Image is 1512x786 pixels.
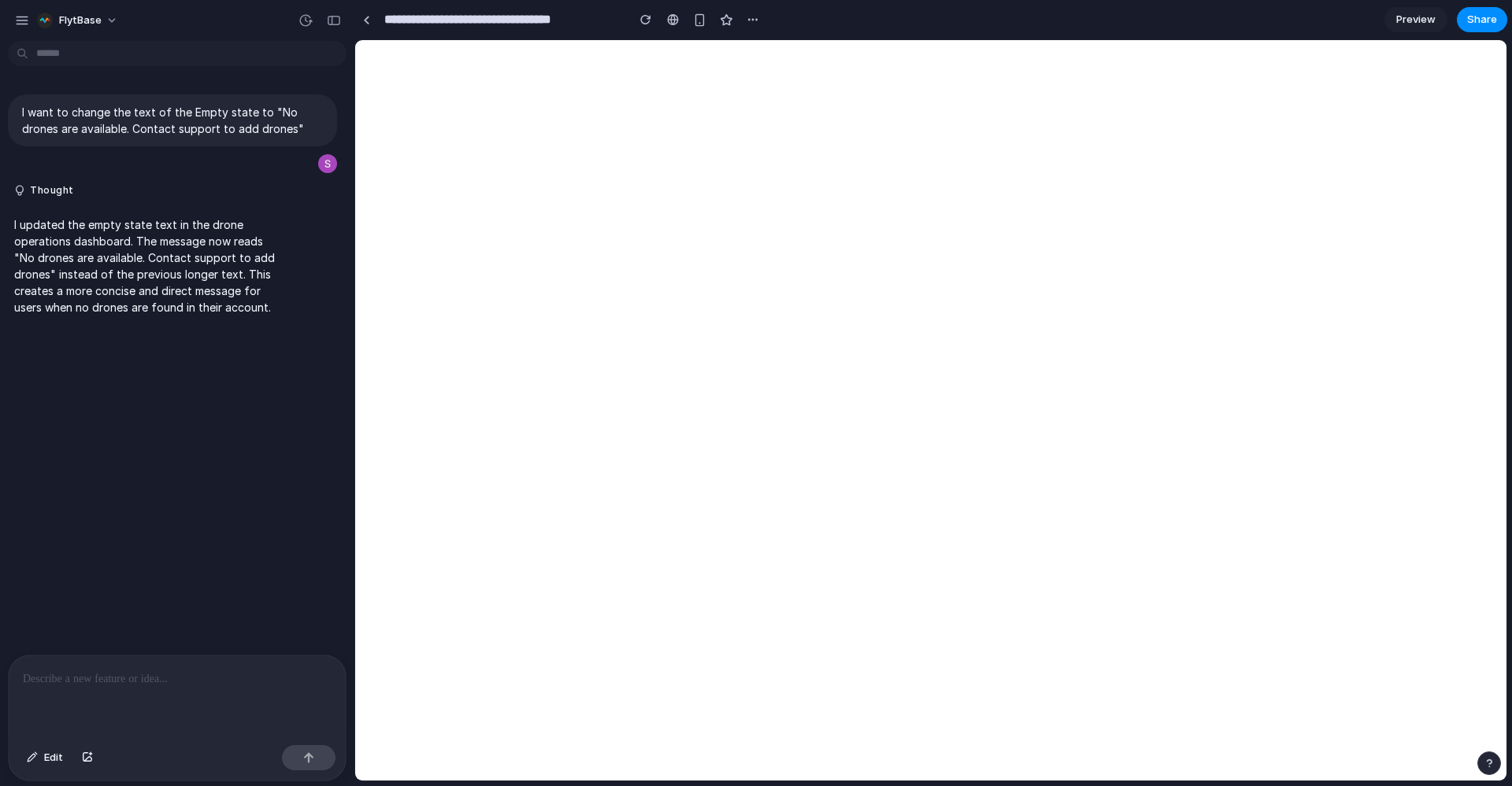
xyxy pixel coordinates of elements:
p: I want to change the text of the Empty state to "No drones are available. Contact support to add ... [22,104,323,137]
a: Preview [1384,7,1447,32]
span: FlytBase [59,13,102,28]
span: Share [1467,12,1497,28]
button: Share [1457,7,1507,32]
button: FlytBase [31,8,126,33]
p: I updated the empty state text in the drone operations dashboard. The message now reads "No drone... [14,216,277,316]
button: Edit [19,745,71,770]
span: Edit [44,750,63,766]
span: Preview [1396,12,1436,28]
